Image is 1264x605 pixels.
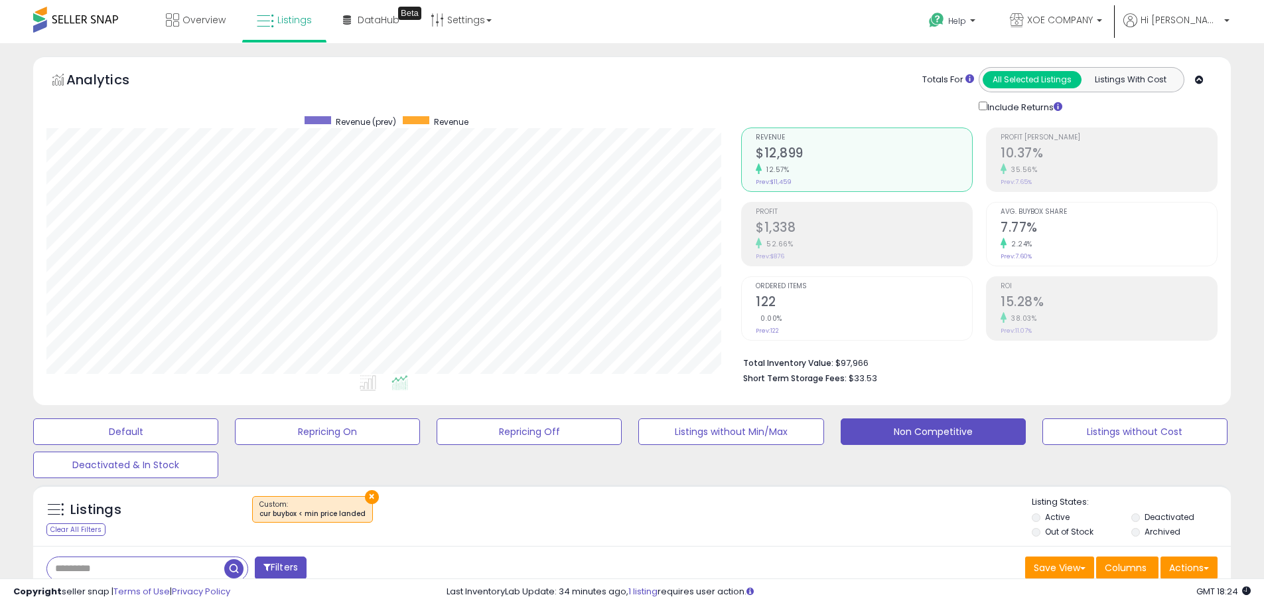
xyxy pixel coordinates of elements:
div: Include Returns [969,99,1078,114]
span: Custom: [259,499,366,519]
button: × [365,490,379,504]
small: 0.00% [756,313,782,323]
a: Terms of Use [113,585,170,598]
li: $97,966 [743,354,1208,370]
a: Hi [PERSON_NAME] [1123,13,1229,43]
button: Non Competitive [841,418,1026,445]
span: Revenue (prev) [336,116,396,128]
small: 52.66% [762,239,793,249]
small: 2.24% [1007,239,1032,249]
small: Prev: 7.60% [1001,252,1032,260]
span: Revenue [756,134,972,141]
span: Revenue [434,116,468,128]
button: Default [33,418,218,445]
span: DataHub [358,13,399,27]
button: Repricing Off [437,418,622,445]
button: Deactivated & In Stock [33,452,218,478]
span: Profit [PERSON_NAME] [1001,134,1217,141]
span: Hi [PERSON_NAME] [1141,13,1220,27]
span: Columns [1105,561,1147,574]
div: cur buybox < min price landed [259,509,366,519]
small: 35.56% [1007,165,1037,175]
div: Clear All Filters [46,523,105,536]
button: Listings With Cost [1081,71,1180,88]
button: All Selected Listings [983,71,1082,88]
small: Prev: $11,459 [756,178,792,186]
small: 38.03% [1007,313,1036,323]
h2: $1,338 [756,220,972,238]
span: XOE COMPANY [1027,13,1093,27]
h2: 15.28% [1001,294,1217,312]
a: 1 listing [628,585,658,598]
i: Get Help [928,12,945,29]
div: Totals For [922,74,974,86]
h2: $12,899 [756,145,972,163]
span: Profit [756,209,972,216]
h2: 7.77% [1001,220,1217,238]
p: Listing States: [1032,496,1231,509]
label: Deactivated [1145,511,1194,523]
button: Save View [1025,557,1094,579]
small: 12.57% [762,165,789,175]
label: Archived [1145,526,1180,537]
label: Active [1045,511,1070,523]
span: Listings [277,13,312,27]
button: Repricing On [235,418,420,445]
div: seller snap | | [13,586,230,598]
button: Filters [255,557,307,580]
h2: 122 [756,294,972,312]
small: Prev: 11.07% [1001,327,1032,335]
span: 2025-09-10 18:24 GMT [1196,585,1251,598]
button: Listings without Min/Max [638,418,823,445]
b: Short Term Storage Fees: [743,373,847,384]
small: Prev: $876 [756,252,784,260]
span: ROI [1001,283,1217,290]
h5: Listings [70,501,121,519]
b: Total Inventory Value: [743,357,833,369]
a: Help [918,2,989,43]
span: Avg. Buybox Share [1001,209,1217,216]
h2: 10.37% [1001,145,1217,163]
button: Listings without Cost [1042,418,1228,445]
div: Tooltip anchor [398,7,421,20]
a: Privacy Policy [172,585,230,598]
div: Last InventoryLab Update: 34 minutes ago, requires user action. [447,586,1251,598]
label: Out of Stock [1045,526,1093,537]
button: Columns [1096,557,1159,579]
small: Prev: 7.65% [1001,178,1032,186]
small: Prev: 122 [756,327,779,335]
span: Ordered Items [756,283,972,290]
h5: Analytics [66,70,155,92]
strong: Copyright [13,585,62,598]
span: Help [948,15,966,27]
span: Overview [182,13,226,27]
button: Actions [1160,557,1218,579]
span: $33.53 [849,372,877,385]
